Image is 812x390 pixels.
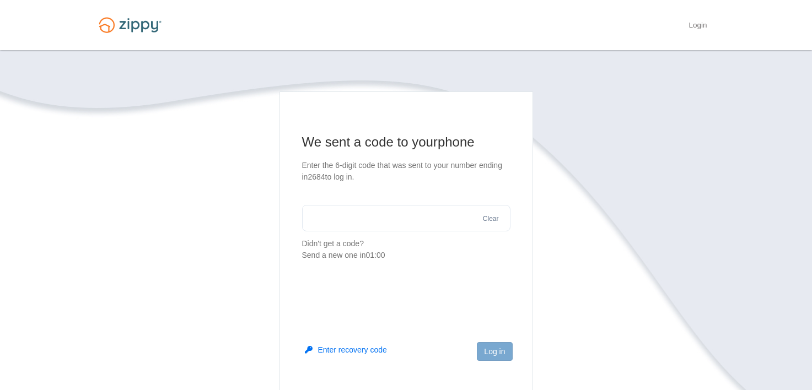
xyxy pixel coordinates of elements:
[302,133,510,151] h1: We sent a code to your phone
[689,21,707,32] a: Login
[302,250,510,261] div: Send a new one in 01:00
[302,160,510,183] p: Enter the 6-digit code that was sent to your number ending in 2684 to log in.
[477,342,512,361] button: Log in
[480,214,502,224] button: Clear
[92,12,168,38] img: Logo
[302,238,510,261] p: Didn't get a code?
[305,344,387,355] button: Enter recovery code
